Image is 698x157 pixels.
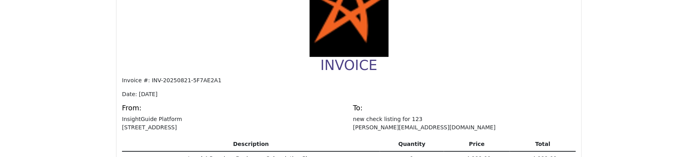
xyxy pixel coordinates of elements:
h5: To: [353,104,576,112]
h1: INVOICE [122,57,576,74]
p: InsightGuide Platform [STREET_ADDRESS] [122,115,345,132]
p: Invoice #: INV-20250821-5F7AE2A1 [122,76,576,85]
p: new check listing for 123 [PERSON_NAME][EMAIL_ADDRESS][DOMAIN_NAME] [353,115,576,132]
th: Price [444,137,510,151]
p: Date: [DATE] [122,90,576,98]
th: Total [510,137,576,151]
th: Description [122,137,380,151]
th: Quantity [380,137,444,151]
h5: From: [122,104,345,112]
